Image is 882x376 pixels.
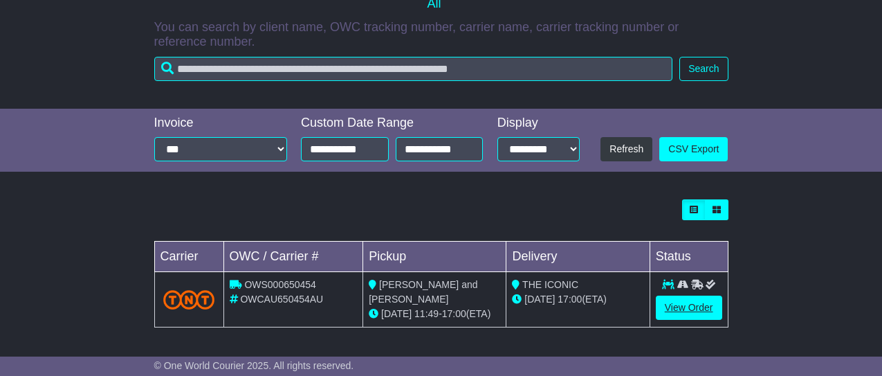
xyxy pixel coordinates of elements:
[223,242,363,272] td: OWC / Carrier #
[656,296,722,320] a: View Order
[512,292,643,307] div: (ETA)
[524,294,555,305] span: [DATE]
[154,360,354,371] span: © One World Courier 2025. All rights reserved.
[414,308,439,319] span: 11:49
[163,290,215,309] img: TNT_Domestic.png
[522,279,578,290] span: THE ICONIC
[650,242,728,272] td: Status
[679,57,728,81] button: Search
[244,279,316,290] span: OWS000650454
[558,294,582,305] span: 17:00
[442,308,466,319] span: 17:00
[369,307,500,321] div: - (ETA)
[497,116,580,131] div: Display
[154,116,288,131] div: Invoice
[600,137,652,161] button: Refresh
[381,308,412,319] span: [DATE]
[363,242,506,272] td: Pickup
[301,116,483,131] div: Custom Date Range
[659,137,728,161] a: CSV Export
[369,279,477,305] span: [PERSON_NAME] and [PERSON_NAME]
[154,242,223,272] td: Carrier
[154,20,728,50] p: You can search by client name, OWC tracking number, carrier name, carrier tracking number or refe...
[240,294,323,305] span: OWCAU650454AU
[506,242,650,272] td: Delivery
